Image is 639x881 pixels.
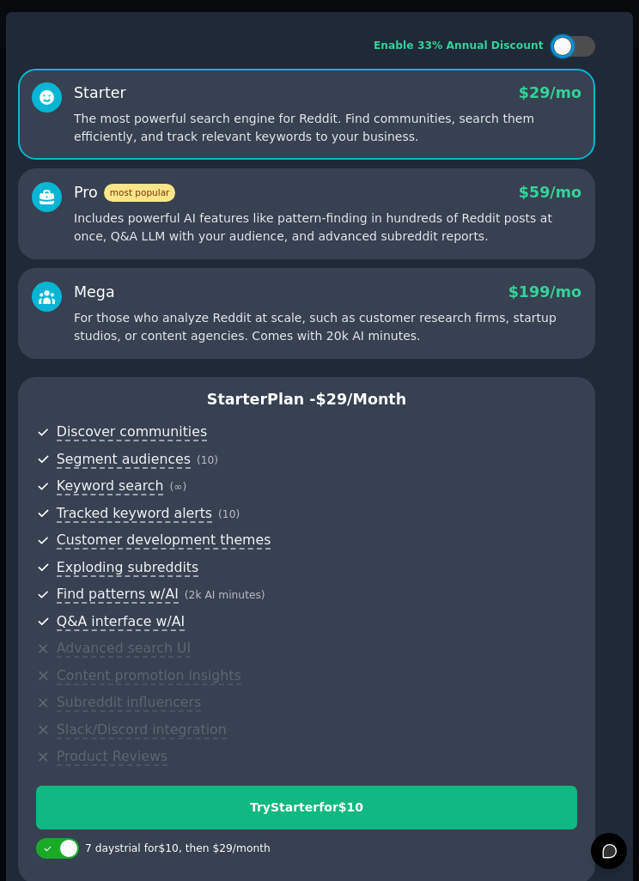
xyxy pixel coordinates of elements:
span: Slack/Discord integration [57,721,227,739]
span: Discover communities [57,423,207,441]
div: Starter [74,82,126,104]
span: Keyword search [57,477,164,495]
div: 7 days trial for $10 , then $ 29 /month [85,842,271,857]
span: ( 10 ) [218,508,240,520]
span: Product Reviews [57,748,167,766]
span: ( 2k AI minutes ) [185,589,265,601]
span: Subreddit influencers [57,694,201,712]
span: Segment audiences [57,451,191,469]
span: $ 29 /month [316,391,407,408]
span: Content promotion insights [57,667,241,685]
span: Tracked keyword alerts [57,505,212,523]
p: The most powerful search engine for Reddit. Find communities, search them efficiently, and track ... [74,110,581,146]
span: ( ∞ ) [169,481,186,493]
div: Mega [74,282,115,303]
span: ( 10 ) [197,454,218,466]
span: Q&A interface w/AI [57,613,185,631]
p: For those who analyze Reddit at scale, such as customer research firms, startup studios, or conte... [74,309,581,345]
span: Customer development themes [57,532,271,550]
span: Advanced search UI [57,640,191,658]
span: $ 29 /mo [519,84,581,101]
div: Pro [74,182,175,204]
p: Includes powerful AI features like pattern-finding in hundreds of Reddit posts at once, Q&A LLM w... [74,210,581,246]
div: Enable 33% Annual Discount [374,39,544,54]
span: Find patterns w/AI [57,586,179,604]
span: most popular [104,184,176,202]
div: Try Starter for $10 [37,799,576,817]
button: TryStarterfor$10 [36,786,577,829]
span: $ 199 /mo [508,283,581,301]
span: Exploding subreddits [57,559,198,577]
span: $ 59 /mo [519,184,581,201]
p: Starter Plan - [36,389,577,410]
